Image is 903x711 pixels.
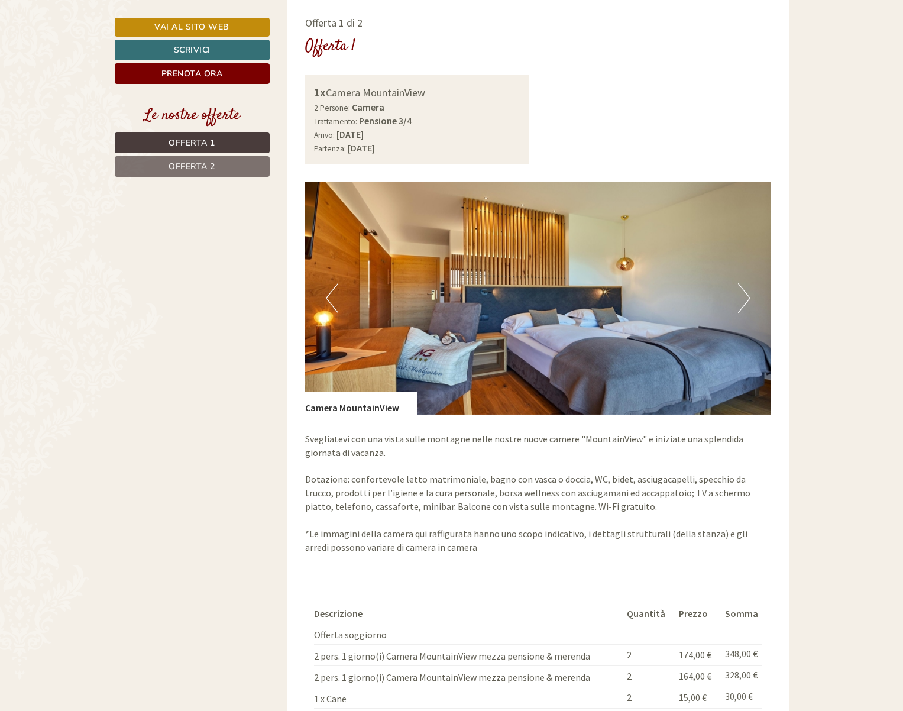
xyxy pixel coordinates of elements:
div: Buon giorno, come possiamo aiutarla? [286,32,457,68]
span: 164,00 € [679,670,711,682]
div: Le nostre offerte [115,105,270,127]
td: 2 pers. 1 giorno(i) Camera MountainView mezza pensione & merenda [314,665,622,687]
a: Vai al sito web [115,18,270,37]
span: 174,00 € [679,649,711,661]
button: Invia [406,312,467,332]
a: Prenota ora [115,63,270,84]
div: giovedì [209,9,257,29]
td: 2 pers. 1 giorno(i) Camera MountainView mezza pensione & merenda [314,645,622,666]
img: image [305,182,771,415]
td: 2 [622,687,675,708]
button: Previous [326,283,338,313]
th: Descrizione [314,605,622,623]
a: Scrivici [115,40,270,60]
p: Svegliatevi con una vista sulle montagne nelle nostre nuove camere "MountainView" e iniziate una ... [305,432,771,554]
small: Arrivo: [314,130,335,140]
b: Camera [352,101,384,113]
div: Lei [292,34,448,44]
span: Offerta 2 [169,161,215,172]
button: Next [738,283,750,313]
div: Camera MountainView [305,392,417,415]
b: 1x [314,85,326,99]
div: Offerta 1 [305,35,355,57]
td: 30,00 € [720,687,762,708]
small: 18:12 [292,57,448,66]
span: Offerta 1 di 2 [305,16,363,30]
small: Partenza: [314,144,346,154]
th: Prezzo [674,605,720,623]
small: 2 Persone: [314,103,350,113]
td: 2 [622,665,675,687]
td: 348,00 € [720,645,762,666]
td: 328,00 € [720,665,762,687]
div: Camera MountainView [314,84,520,101]
th: Quantità [622,605,675,623]
span: Offerta 1 [169,137,215,148]
b: Pensione 3/4 [359,115,412,127]
th: Somma [720,605,762,623]
b: [DATE] [348,142,375,154]
td: 2 [622,645,675,666]
small: Trattamento: [314,117,357,127]
b: [DATE] [336,128,364,140]
td: Offerta soggiorno [314,623,622,645]
span: 15,00 € [679,691,707,703]
td: 1 x Cane [314,687,622,708]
